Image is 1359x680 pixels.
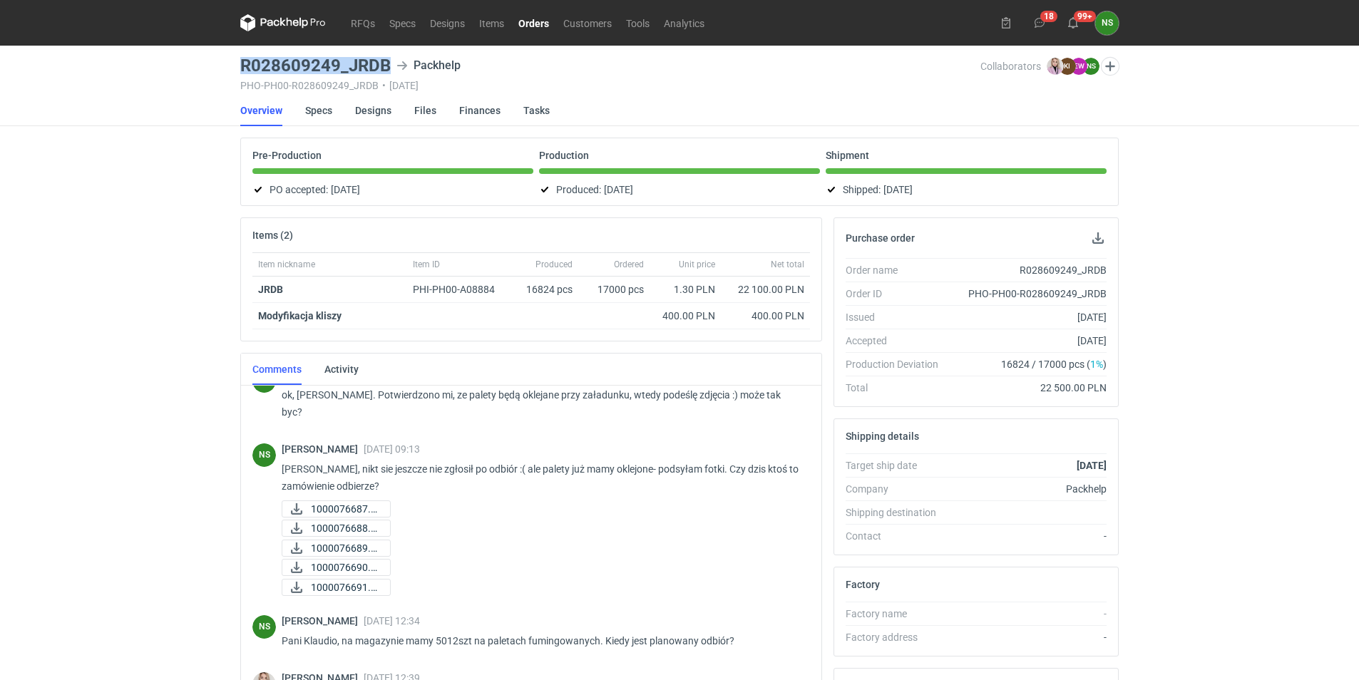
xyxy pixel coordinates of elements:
a: RFQs [344,14,382,31]
a: Customers [556,14,619,31]
div: 400.00 PLN [727,309,804,323]
span: [PERSON_NAME] [282,615,364,627]
span: 1% [1090,359,1103,370]
h2: Items (2) [252,230,293,241]
div: Natalia Stępak [252,615,276,639]
span: [PERSON_NAME] [282,443,364,455]
h2: Shipping details [846,431,919,442]
span: Collaborators [980,61,1041,72]
span: Produced [535,259,573,270]
figcaption: NS [1095,11,1119,35]
img: Klaudia Wiśniewska [1047,58,1064,75]
a: Overview [240,95,282,126]
div: Issued [846,310,950,324]
div: PHO-PH00-R028609249_JRDB [950,287,1107,301]
figcaption: EW [1070,58,1087,75]
figcaption: NS [252,443,276,467]
a: Designs [423,14,472,31]
div: Target ship date [846,458,950,473]
a: Tools [619,14,657,31]
span: [DATE] [331,181,360,198]
h3: R028609249_JRDB [240,57,391,74]
a: 1000076687.jpg [282,500,391,517]
span: [DATE] [604,181,633,198]
div: Company [846,482,950,496]
a: Tasks [523,95,550,126]
p: Pre-Production [252,150,322,161]
div: Factory address [846,630,950,644]
a: Specs [305,95,332,126]
div: 400.00 PLN [655,309,715,323]
div: Produced: [539,181,820,198]
div: PHO-PH00-R028609249_JRDB [DATE] [240,80,980,91]
span: 1000076688.jpg [311,520,379,536]
span: 1000076687.jpg [311,501,379,517]
span: 1000076690.jpg [311,560,379,575]
span: [DATE] 09:13 [364,443,420,455]
a: Analytics [657,14,712,31]
p: Production [539,150,589,161]
span: 1000076689.jpg [311,540,379,556]
a: Files [414,95,436,126]
h2: Purchase order [846,232,915,244]
a: Items [472,14,511,31]
button: 99+ [1062,11,1084,34]
div: 1.30 PLN [655,282,715,297]
p: Pani Klaudio, na magazynie mamy 5012szt na paletach fumingowanych. Kiedy jest planowany odbiór? [282,632,799,649]
div: Shipping destination [846,505,950,520]
span: Ordered [614,259,644,270]
div: 16824 pcs [514,277,578,303]
div: Packhelp [396,57,461,74]
a: Specs [382,14,423,31]
span: [DATE] [883,181,913,198]
div: Natalia Stępak [252,443,276,467]
svg: Packhelp Pro [240,14,326,31]
div: 17000 pcs [578,277,650,303]
a: Comments [252,354,302,385]
button: Download PO [1089,230,1107,247]
div: PO accepted: [252,181,533,198]
span: Item ID [413,259,440,270]
strong: Modyfikacja kliszy [258,310,342,321]
div: R028609249_JRDB [950,263,1107,277]
div: - [950,607,1107,621]
div: Accepted [846,334,950,348]
span: 16824 / 17000 pcs ( ) [1001,357,1107,371]
div: Factory name [846,607,950,621]
div: 1000076690.jpg [282,559,391,576]
div: [DATE] [950,334,1107,348]
div: Order name [846,263,950,277]
div: 22 100.00 PLN [727,282,804,297]
a: Finances [459,95,501,126]
figcaption: KI [1059,58,1076,75]
a: 1000076688.jpg [282,520,391,537]
div: Packhelp [950,482,1107,496]
div: 22 500.00 PLN [950,381,1107,395]
span: 1000076691.jpg [311,579,379,595]
figcaption: NS [252,615,276,639]
a: 1000076689.jpg [282,540,391,557]
p: [PERSON_NAME], nikt sie jeszcze nie zgłosił po odbiór :( ale palety już mamy oklejone- podsyłam f... [282,460,799,495]
p: Shipment [826,150,869,161]
div: Shipped: [826,181,1107,198]
strong: [DATE] [1077,460,1107,471]
div: Natalia Stępak [1095,11,1119,35]
div: Total [846,381,950,395]
div: [DATE] [950,310,1107,324]
a: JRDB [258,284,283,295]
span: • [382,80,386,91]
p: ok, [PERSON_NAME]. Potwierdzono mi, ze palety będą oklejane przy załadunku, wtedy podeślę zdjęcia... [282,386,799,421]
div: Production Deviation [846,357,950,371]
h2: Factory [846,579,880,590]
a: 1000076691.jpg [282,579,391,596]
span: Item nickname [258,259,315,270]
span: [DATE] 12:34 [364,615,420,627]
a: Orders [511,14,556,31]
figcaption: NS [1082,58,1099,75]
a: Activity [324,354,359,385]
